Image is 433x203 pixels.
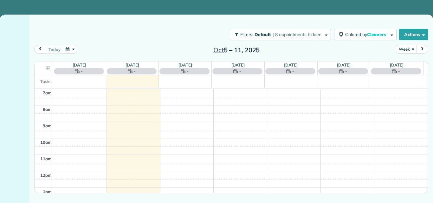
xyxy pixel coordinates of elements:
[345,68,347,74] span: -
[73,62,86,67] a: [DATE]
[40,79,52,84] span: Tasks
[178,62,192,67] a: [DATE]
[230,29,331,40] button: Filters: Default | 8 appointments hidden
[40,173,52,178] span: 12pm
[273,32,321,37] span: | 8 appointments hidden
[81,68,83,74] span: -
[197,47,276,54] h2: 5 – 11, 2025
[240,32,254,37] span: Filters:
[396,45,417,54] button: Week
[367,32,387,37] span: Cleaners
[43,107,52,112] span: 8am
[345,32,388,37] span: Colored by
[43,90,52,95] span: 7am
[239,68,241,74] span: -
[398,68,400,74] span: -
[43,123,52,128] span: 9am
[43,189,52,194] span: 1pm
[126,62,139,67] a: [DATE]
[334,29,397,40] button: Colored byCleaners
[227,29,331,40] a: Filters: Default | 8 appointments hidden
[416,45,428,54] button: next
[187,68,189,74] span: -
[399,29,428,40] button: Actions
[134,68,136,74] span: -
[284,62,298,67] a: [DATE]
[34,45,46,54] button: prev
[292,68,294,74] span: -
[213,46,224,54] span: Oct
[46,45,63,54] button: today
[337,62,351,67] a: [DATE]
[231,62,245,67] a: [DATE]
[390,62,404,67] a: [DATE]
[40,140,52,145] span: 10am
[255,32,271,37] span: Default
[40,156,52,161] span: 11am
